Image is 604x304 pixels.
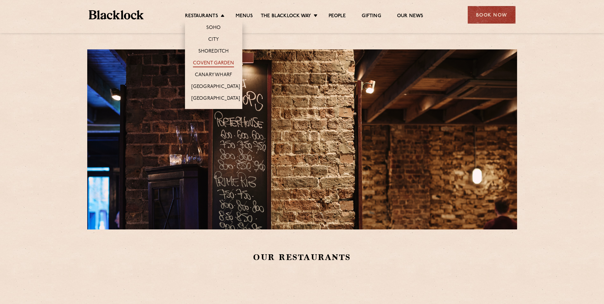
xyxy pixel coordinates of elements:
a: Shoreditch [198,48,229,55]
div: Book Now [468,6,515,24]
a: [GEOGRAPHIC_DATA] [191,96,240,103]
a: Restaurants [185,13,218,20]
a: Gifting [362,13,381,20]
a: People [329,13,346,20]
a: Menus [236,13,253,20]
img: BL_Textured_Logo-footer-cropped.svg [89,10,144,19]
a: Covent Garden [193,60,234,67]
h2: Our Restaurants [137,252,468,263]
a: Soho [206,25,221,32]
a: Our News [397,13,423,20]
a: The Blacklock Way [261,13,311,20]
a: Canary Wharf [195,72,232,79]
a: City [208,37,219,44]
a: [GEOGRAPHIC_DATA] [191,84,240,91]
